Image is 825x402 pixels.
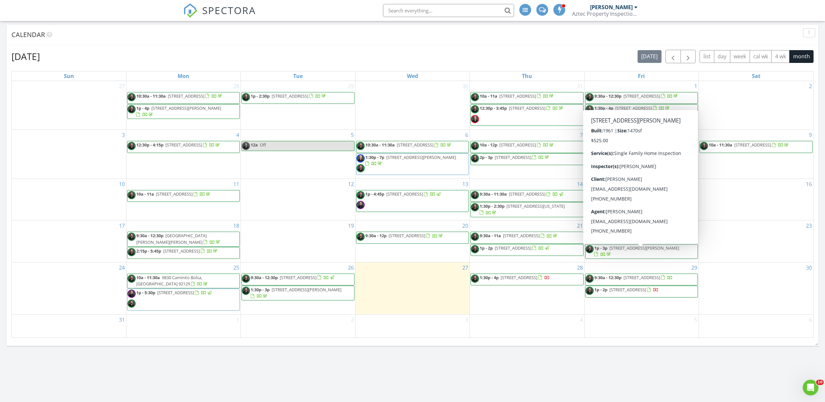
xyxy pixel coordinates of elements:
[127,299,136,308] img: 65riqhnb_2.jpg
[11,30,45,39] span: Calendar
[118,220,126,231] a: Go to August 17, 2025
[461,81,470,91] a: Go to July 30, 2025
[584,220,699,262] td: Go to August 22, 2025
[585,141,698,156] a: 10a - 11a [STREET_ADDRESS][PERSON_NAME]
[470,81,584,130] td: Go to July 31, 2025
[709,142,790,148] a: 10a - 11:30a [STREET_ADDRESS]
[594,287,607,293] span: 1p - 2p
[12,315,126,337] td: Go to August 31, 2025
[136,105,149,111] span: 1p - 4p
[699,220,813,262] td: Go to August 23, 2025
[386,191,423,197] span: [STREET_ADDRESS]
[480,233,501,239] span: 9:30a - 11a
[700,50,714,63] button: list
[260,142,266,148] span: Off
[690,179,699,189] a: Go to August 15, 2025
[11,50,40,63] h2: [DATE]
[700,142,708,150] img: 65riqhnb_2.jpg
[594,105,613,111] span: 1:30p - 4p
[251,275,335,280] a: 9:30a - 12:30p [STREET_ADDRESS]
[714,50,730,63] button: day
[355,262,470,315] td: Go to August 27, 2025
[585,232,698,243] a: 10a - 11:30a [STREET_ADDRESS]
[808,81,813,91] a: Go to August 2, 2025
[470,244,583,256] a: 1p - 2p [STREET_ADDRESS]
[365,191,384,197] span: 1p - 4:45p
[461,179,470,189] a: Go to August 13, 2025
[594,93,622,99] span: 9:30a - 12:30p
[495,245,531,251] span: [STREET_ADDRESS]
[12,262,126,315] td: Go to August 24, 2025
[356,164,365,172] img: 65riqhnb_2.jpg
[480,275,550,280] a: 1:30p - 4p [STREET_ADDRESS]
[127,190,240,202] a: 10a - 11a [STREET_ADDRESS]
[136,191,211,197] a: 10a - 11a [STREET_ADDRESS]
[355,315,470,337] td: Go to September 3, 2025
[594,233,618,239] span: 10a - 11:30a
[365,233,444,239] a: 9:30a - 12p [STREET_ADDRESS]
[690,220,699,231] a: Go to August 22, 2025
[365,233,387,239] span: 9:30a - 12p
[509,191,546,197] span: [STREET_ADDRESS]
[386,154,456,160] span: [STREET_ADDRESS][PERSON_NAME]
[615,105,652,111] span: [STREET_ADDRESS]
[355,220,470,262] td: Go to August 20, 2025
[151,105,221,111] span: [STREET_ADDRESS][PERSON_NAME]
[126,315,240,337] td: Go to September 1, 2025
[136,275,160,280] span: 10a - 11:30a
[347,262,355,273] a: Go to August 26, 2025
[699,81,813,130] td: Go to August 2, 2025
[63,71,75,81] a: Sunday
[495,154,531,160] span: [STREET_ADDRESS]
[241,315,355,337] td: Go to September 2, 2025
[347,220,355,231] a: Go to August 19, 2025
[176,71,191,81] a: Monday
[127,233,136,241] img: 65riqhnb_2.jpg
[157,290,194,296] span: [STREET_ADDRESS]
[136,142,221,148] a: 12:30p - 4:15p [STREET_ADDRESS]
[808,130,813,140] a: Go to August 9, 2025
[470,232,583,243] a: 9:30a - 11a [STREET_ADDRESS]
[699,130,813,179] td: Go to August 9, 2025
[693,81,699,91] a: Go to August 1, 2025
[594,233,675,239] a: 10a - 11:30a [STREET_ADDRESS]
[509,105,546,111] span: [STREET_ADDRESS]
[121,130,126,140] a: Go to August 3, 2025
[356,153,469,175] a: 1:30p - 7p [STREET_ADDRESS][PERSON_NAME]
[136,290,155,296] span: 1p - 5:30p
[127,290,136,298] img: mae00ufo_2.jpg
[365,142,395,148] span: 10:30a - 11:30a
[572,10,638,17] div: Aztec Property Inspections
[585,93,594,101] img: 65riqhnb_2.jpg
[365,142,452,148] a: 10:30a - 11:30a [STREET_ADDRESS]
[127,248,136,256] img: 65riqhnb_2.jpg
[356,201,365,209] img: mae00ufo_2.jpg
[251,93,270,99] span: 1p - 2:30p
[350,130,355,140] a: Go to August 5, 2025
[805,179,813,189] a: Go to August 16, 2025
[609,287,646,293] span: [STREET_ADDRESS]
[356,142,365,150] img: 65riqhnb_2.jpg
[470,202,583,217] a: 1:30p - 2:30p [STREET_ADDRESS][US_STATE]
[585,286,698,297] a: 1p - 2p [STREET_ADDRESS]
[480,142,497,148] span: 10a - 12p
[730,50,750,63] button: week
[576,262,584,273] a: Go to August 28, 2025
[471,105,479,113] img: 65riqhnb_2.jpg
[584,130,699,179] td: Go to August 8, 2025
[480,154,550,160] a: 2p - 3p [STREET_ADDRESS]
[699,179,813,220] td: Go to August 16, 2025
[750,50,772,63] button: cal wk
[232,220,240,231] a: Go to August 18, 2025
[805,220,813,231] a: Go to August 23, 2025
[127,247,240,259] a: 2:15p - 5:45p [STREET_ADDRESS]
[235,315,240,325] a: Go to September 1, 2025
[136,191,154,197] span: 10a - 11a
[12,130,126,179] td: Go to August 3, 2025
[235,130,240,140] a: Go to August 4, 2025
[136,248,219,254] a: 2:15p - 5:45p [STREET_ADDRESS]
[242,93,250,101] img: 65riqhnb_2.jpg
[356,154,365,163] img: sadvxo3k_2.jpg
[242,287,250,295] img: 65riqhnb_2.jpg
[126,81,240,130] td: Go to July 28, 2025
